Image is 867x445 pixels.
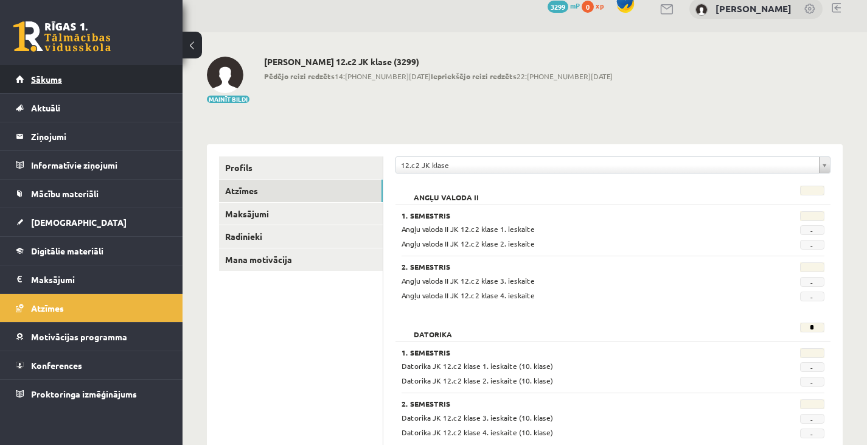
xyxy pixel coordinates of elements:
[16,94,167,122] a: Aktuāli
[31,303,64,314] span: Atzīmes
[582,1,610,10] a: 0 xp
[16,265,167,293] a: Maksājumi
[402,399,751,408] h3: 2. Semestris
[31,151,167,179] legend: Informatīvie ziņojumi
[431,71,517,81] b: Iepriekšējo reizi redzēts
[31,122,167,150] legend: Ziņojumi
[800,225,824,235] span: -
[402,361,553,371] span: Datorika JK 12.c2 klase 1. ieskaite (10. klase)
[800,277,824,287] span: -
[402,186,491,198] h2: Angļu valoda II
[16,122,167,150] a: Ziņojumi
[31,102,60,113] span: Aktuāli
[596,1,604,10] span: xp
[16,180,167,208] a: Mācību materiāli
[401,157,814,173] span: 12.c2 JK klase
[800,429,824,438] span: -
[264,71,335,81] b: Pēdējo reizi redzēts
[695,4,708,16] img: Nikoletta Nikolajenko
[16,351,167,379] a: Konferences
[716,2,792,15] a: [PERSON_NAME]
[396,157,830,173] a: 12.c2 JK klase
[207,57,243,93] img: Nikoletta Nikolajenko
[402,276,535,286] span: Angļu valoda II JK 12.c2 klase 3. ieskaite
[31,388,137,399] span: Proktoringa izmēģinājums
[264,57,613,67] h2: [PERSON_NAME] 12.c2 JK klase (3299)
[402,323,464,335] h2: Datorika
[800,362,824,372] span: -
[402,376,553,385] span: Datorika JK 12.c2 klase 2. ieskaite (10. klase)
[16,151,167,179] a: Informatīvie ziņojumi
[548,1,568,13] span: 3299
[219,156,383,179] a: Profils
[31,360,82,371] span: Konferences
[16,380,167,408] a: Proktoringa izmēģinājums
[800,414,824,424] span: -
[31,265,167,293] legend: Maksājumi
[31,217,127,228] span: [DEMOGRAPHIC_DATA]
[16,237,167,265] a: Digitālie materiāli
[548,1,580,10] a: 3299 mP
[16,208,167,236] a: [DEMOGRAPHIC_DATA]
[31,245,103,256] span: Digitālie materiāli
[582,1,594,13] span: 0
[800,292,824,301] span: -
[219,248,383,271] a: Mana motivācija
[402,348,751,357] h3: 1. Semestris
[402,262,751,271] h3: 2. Semestris
[13,21,111,52] a: Rīgas 1. Tālmācības vidusskola
[219,225,383,248] a: Radinieki
[16,294,167,322] a: Atzīmes
[219,203,383,225] a: Maksājumi
[207,96,249,103] button: Mainīt bildi
[219,180,383,202] a: Atzīmes
[570,1,580,10] span: mP
[800,377,824,387] span: -
[402,239,535,248] span: Angļu valoda II JK 12.c2 klase 2. ieskaite
[402,290,535,300] span: Angļu valoda II JK 12.c2 klase 4. ieskaite
[264,71,613,82] span: 14:[PHONE_NUMBER][DATE] 22:[PHONE_NUMBER][DATE]
[31,188,99,199] span: Mācību materiāli
[402,211,751,220] h3: 1. Semestris
[800,240,824,250] span: -
[16,323,167,351] a: Motivācijas programma
[31,74,62,85] span: Sākums
[402,224,535,234] span: Angļu valoda II JK 12.c2 klase 1. ieskaite
[402,413,553,422] span: Datorika JK 12.c2 klase 3. ieskaite (10. klase)
[16,65,167,93] a: Sākums
[31,331,127,342] span: Motivācijas programma
[402,427,553,437] span: Datorika JK 12.c2 klase 4. ieskaite (10. klase)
